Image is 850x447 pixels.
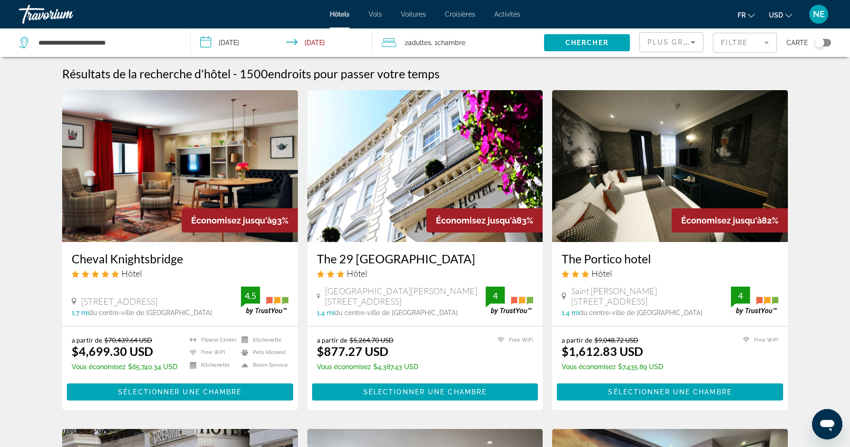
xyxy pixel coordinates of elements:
[307,90,543,242] img: Hotel image
[769,8,792,22] button: Change currency
[185,336,237,344] li: Fitness Center
[118,388,241,396] span: Sélectionner une chambre
[369,10,382,18] a: Vols
[562,363,663,371] p: $7,435.89 USD
[237,361,288,369] li: Room Service
[808,38,831,47] button: Toggle map
[62,66,231,81] h1: Résultats de la recherche d'hôtel
[72,251,288,266] a: Cheval Knightsbridge
[594,336,638,344] del: $9,048.72 USD
[562,309,579,317] span: 1.4 mi
[591,268,612,279] span: Hôtel
[72,363,177,371] p: $65,740.34 USD
[363,388,487,396] span: Sélectionner une chambre
[731,287,778,315] img: trustyou-badge.svg
[713,32,777,53] button: Filter
[72,268,288,279] div: 5 star Hotel
[544,34,630,51] button: Chercher
[185,349,237,357] li: Free WiFi
[317,344,388,358] ins: $877.27 USD
[405,36,431,49] span: 2
[769,11,783,19] span: USD
[557,383,783,400] button: Sélectionner une chambre
[72,336,102,344] span: a partir de
[182,208,298,233] div: 93%
[312,385,538,396] a: Sélectionner une chambre
[562,268,778,279] div: 3 star Hotel
[445,10,475,18] a: Croisières
[401,10,426,18] a: Voitures
[72,309,89,317] span: 1.7 mi
[104,336,152,344] del: $70,439.64 USD
[562,363,616,371] span: Vous économisez
[233,66,237,81] span: -
[494,10,520,18] a: Activités
[738,336,778,344] li: Free WiFi
[241,290,260,301] div: 4.5
[72,344,153,358] ins: $4,699.30 USD
[317,363,418,371] p: $4,387.43 USD
[317,309,334,317] span: 1.4 mi
[312,383,538,400] button: Sélectionner une chambre
[268,66,440,81] span: endroits pour passer votre temps
[486,287,533,315] img: trustyou-badge.svg
[562,251,778,266] a: The Portico hotel
[317,268,534,279] div: 3 star Hotel
[372,28,544,57] button: Travelers: 2 adults, 0 children
[608,388,731,396] span: Sélectionner une chambre
[806,4,831,24] button: User Menu
[325,286,486,307] span: [GEOGRAPHIC_DATA][PERSON_NAME][STREET_ADDRESS]
[571,286,731,307] span: Saint [PERSON_NAME] [STREET_ADDRESS]
[72,363,126,371] span: Vous économisez
[62,90,298,242] img: Hotel image
[552,90,788,242] img: Hotel image
[347,268,367,279] span: Hôtel
[562,336,592,344] span: a partir de
[237,336,288,344] li: Kitchenette
[672,208,788,233] div: 82%
[89,309,212,317] span: du centre-ville de [GEOGRAPHIC_DATA]
[647,38,761,46] span: Plus grandes économies
[67,385,293,396] a: Sélectionner une chambre
[191,215,272,225] span: Économisez jusqu'à
[237,349,288,357] li: Pets Allowed
[121,268,142,279] span: Hôtel
[317,363,371,371] span: Vous économisez
[562,344,643,358] ins: $1,612.83 USD
[191,28,372,57] button: Check-in date: Nov 16, 2025 Check-out date: Nov 22, 2025
[812,409,842,439] iframe: Bouton de lancement de la fenêtre de messagerie
[81,296,157,307] span: [STREET_ADDRESS]
[19,2,114,27] a: Travorium
[647,37,695,48] mat-select: Sort by
[317,251,534,266] a: The 29 [GEOGRAPHIC_DATA]
[557,385,783,396] a: Sélectionner une chambre
[426,208,543,233] div: 83%
[738,8,755,22] button: Change language
[681,215,762,225] span: Économisez jusqu'à
[738,11,746,19] span: fr
[350,336,394,344] del: $5,264.70 USD
[330,10,350,18] a: Hôtels
[334,309,458,317] span: du centre-ville de [GEOGRAPHIC_DATA]
[786,36,808,49] span: Carte
[437,39,465,47] span: Chambre
[241,287,288,315] img: trustyou-badge.svg
[731,290,750,301] div: 4
[185,361,237,369] li: Kitchenette
[67,383,293,400] button: Sélectionner une chambre
[813,9,825,19] span: NE
[408,39,431,47] span: Adultes
[493,336,533,344] li: Free WiFi
[240,66,440,81] h2: 1500
[579,309,702,317] span: du centre-ville de [GEOGRAPHIC_DATA]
